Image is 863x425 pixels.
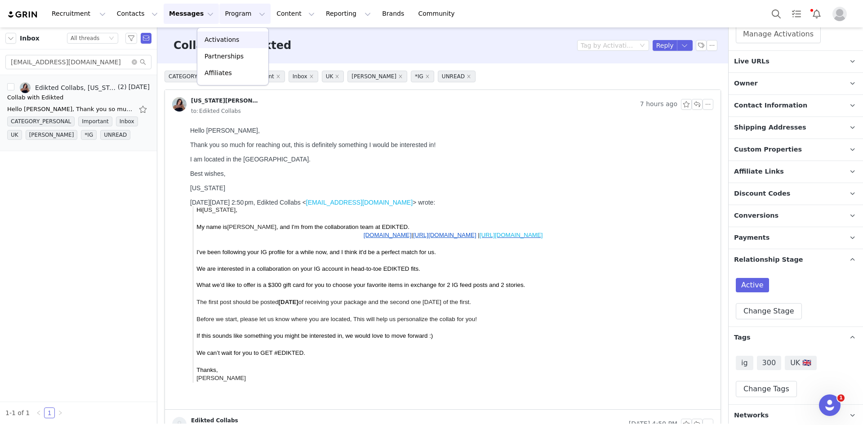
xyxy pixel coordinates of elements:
[653,40,677,51] button: Reply
[205,35,239,45] p: Activations
[4,18,523,25] div: Thank you so much for reaching out, this is definitely something I would be interested in!
[734,189,790,199] span: Discount Codes
[7,93,63,102] div: Collab with Edikted
[425,74,430,79] i: icon: close
[335,74,339,79] i: icon: close
[322,71,344,82] span: UK
[58,410,63,416] i: icon: right
[347,71,407,82] span: [PERSON_NAME]
[734,211,778,221] span: Conversions
[16,83,49,90] span: [US_STATE]
[205,52,244,61] p: Partnerships
[7,116,75,126] span: CATEGORY_PERSONAL
[71,33,99,43] div: All threads
[5,407,30,418] li: 1-1 of 1
[10,209,246,216] span: If this sounds like something you might be interested in, we would love to move forward :)
[785,356,817,370] span: UK 🇬🇧
[10,83,51,90] span: Hi ,
[807,4,827,24] button: Notifications
[734,233,770,243] span: Payments
[165,90,721,123] div: [US_STATE][PERSON_NAME] 7 hours agoto:Edikted Collabs
[40,100,90,107] span: [PERSON_NAME]
[116,116,138,126] span: Inbox
[819,394,841,416] iframe: Intercom live chat
[734,411,769,421] span: Networks
[7,105,133,114] div: Hello Michelle, Thank you so much for reaching out, this is definitely something I would be inter...
[7,130,22,140] span: UK
[205,68,232,78] p: Affiliates
[10,226,119,233] span: We can’t wait for you to GET #EDIKTED.
[4,47,523,54] div: Best wishes,
[20,82,31,93] img: 89206ac4-c6b5-47af-b600-9da8f50d5d66.jpg
[4,32,523,40] div: I am located in the [GEOGRAPHIC_DATA].
[734,333,751,343] span: Tags
[227,108,290,115] a: [URL][DOMAIN_NAME]
[36,410,41,416] i: icon: left
[10,243,31,250] span: Thanks,
[172,97,258,112] a: [US_STATE][PERSON_NAME]
[10,251,59,258] span: [PERSON_NAME]
[5,55,151,69] input: Search mail
[734,167,784,177] span: Affiliate Links
[46,4,111,24] button: Recruitment
[832,7,847,21] img: placeholder-profile.jpg
[271,4,320,24] button: Content
[177,108,225,115] a: [DOMAIN_NAME]
[4,4,523,11] div: Hello [PERSON_NAME],
[20,82,116,93] a: Edikted Collabs, [US_STATE] [PERSON_NAME]
[164,4,219,24] button: Messages
[10,100,223,107] span: My name is , and I'm from the collaboration team at EDIKTED.
[219,4,271,24] button: Program
[10,175,92,182] span: The first post should be posted
[141,33,151,44] span: Send Email
[7,10,39,19] img: grin logo
[191,97,258,104] div: [US_STATE][PERSON_NAME]
[116,82,127,92] span: (2)
[837,394,845,402] span: 1
[109,36,114,42] i: icon: down
[225,108,226,115] span: |
[757,356,782,370] span: 300
[276,74,280,79] i: icon: close
[320,4,376,24] button: Reporting
[787,4,806,24] a: Tasks
[309,74,314,79] i: icon: close
[10,192,290,199] span: Before we start, please let us know where you are located, This will help us personalize the coll...
[289,71,318,82] span: Inbox
[20,34,40,43] span: Inbox
[172,97,187,112] img: 89206ac4-c6b5-47af-b600-9da8f50d5d66.jpg
[10,125,249,132] span: I've been following your IG profile for a while now, and I think it'd be a perfect match for us.
[120,76,226,83] a: [EMAIL_ADDRESS][DOMAIN_NAME]
[736,278,769,292] span: Active
[736,25,821,43] button: Manage Activations
[734,255,803,265] span: Relationship Stage
[640,43,645,49] i: icon: down
[173,37,291,54] h3: Collab with Edikted
[734,123,806,133] span: Shipping Addresses
[165,71,240,82] span: CATEGORY_PERSONAL
[112,175,285,182] span: of receiving your package and the second one [DATE] of the first.
[10,142,234,149] span: We are interested in a collaboration on your IG account in head-to-toe EDIKTED fits.
[44,407,55,418] li: 1
[734,79,758,89] span: Owner
[191,417,238,424] div: Edikted Collabs
[4,61,523,68] div: [US_STATE]
[291,108,293,115] span: |
[35,84,116,91] div: Edikted Collabs, [US_STATE] [PERSON_NAME]
[398,74,403,79] i: icon: close
[132,59,137,65] i: icon: close-circle
[736,303,802,319] button: Change Stage
[4,76,523,83] div: [DATE][DATE] 2:50 pm, Edikted Collabs < > wrote:
[736,356,753,370] span: ig
[438,71,476,82] span: UNREAD
[640,99,677,110] span: 7 hours ago
[377,4,412,24] a: Brands
[33,407,44,418] li: Previous Page
[467,74,471,79] i: icon: close
[734,57,770,67] span: Live URLs
[413,4,464,24] a: Community
[100,130,130,140] span: UNREAD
